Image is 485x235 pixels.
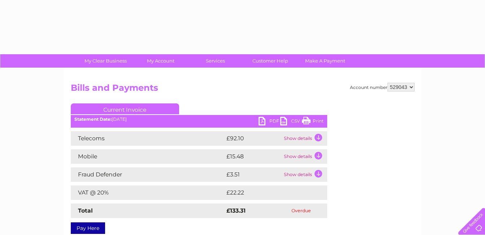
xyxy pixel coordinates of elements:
[71,131,225,146] td: Telecoms
[225,185,312,200] td: £22.22
[282,131,327,146] td: Show details
[71,167,225,182] td: Fraud Defender
[74,116,112,122] b: Statement Date:
[71,222,105,234] a: Pay Here
[71,185,225,200] td: VAT @ 20%
[282,149,327,164] td: Show details
[280,117,302,127] a: CSV
[71,117,327,122] div: [DATE]
[131,54,190,68] a: My Account
[186,54,245,68] a: Services
[76,54,135,68] a: My Clear Business
[71,83,415,97] h2: Bills and Payments
[78,207,93,214] strong: Total
[225,167,282,182] td: £3.51
[259,117,280,127] a: PDF
[225,149,282,164] td: £15.48
[295,54,355,68] a: Make A Payment
[226,207,246,214] strong: £133.31
[71,103,179,114] a: Current Invoice
[282,167,327,182] td: Show details
[71,149,225,164] td: Mobile
[225,131,282,146] td: £92.10
[275,204,327,218] td: Overdue
[241,54,300,68] a: Customer Help
[350,83,415,91] div: Account number
[302,117,324,127] a: Print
